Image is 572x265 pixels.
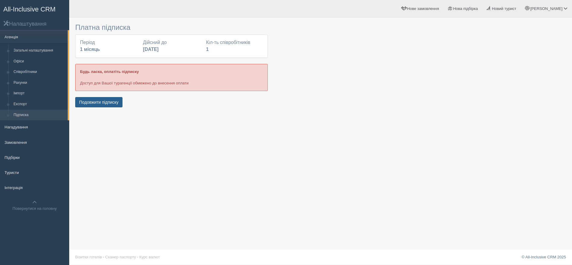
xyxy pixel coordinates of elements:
[11,99,68,110] a: Експорт
[11,45,68,56] a: Загальні налаштування
[75,24,268,31] h3: Платна підписка
[3,5,56,13] span: All-Inclusive CRM
[77,39,140,53] div: Період
[75,255,102,259] a: Візитки готелів
[11,88,68,99] a: Імпорт
[103,255,104,259] span: ·
[75,97,122,107] button: Подовжити підписку
[453,6,478,11] span: Нова підбірка
[143,47,159,52] b: [DATE]
[0,0,69,17] a: All-Inclusive CRM
[203,39,266,53] div: Кіл-ть співробітників
[530,6,562,11] span: [PERSON_NAME]
[11,67,68,77] a: Співробітники
[105,255,136,259] a: Сканер паспорту
[75,64,268,91] div: Доступ для Вашої турагенції обмежено до внесення оплати
[206,47,209,52] b: 1
[492,6,516,11] span: Новий турист
[11,77,68,88] a: Рахунки
[11,110,68,121] a: Підписка
[407,6,439,11] span: Нове замовлення
[140,39,203,53] div: Дійсний до
[80,69,139,74] b: Будь ласка, оплатіть підписку
[137,255,138,259] span: ·
[521,255,566,259] a: © All-Inclusive CRM 2025
[80,47,100,52] b: 1 місяць
[139,255,160,259] a: Курс валют
[11,56,68,67] a: Офіси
